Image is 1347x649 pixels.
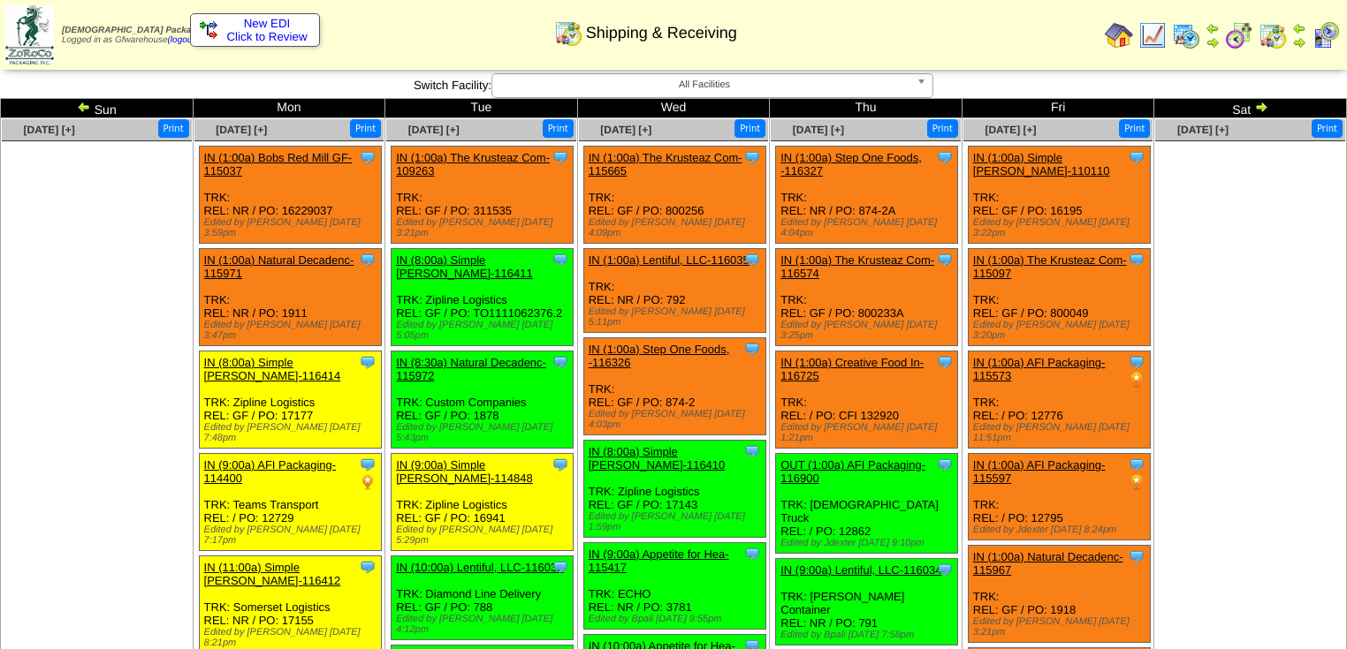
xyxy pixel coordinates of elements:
[204,458,337,485] a: IN (9:00a) AFI Packaging-114400
[396,458,533,485] a: IN (9:00a) Simple [PERSON_NAME]-114848
[780,630,957,640] div: Edited by Bpali [DATE] 7:58pm
[743,545,761,562] img: Tooltip
[776,454,958,554] div: TRK: [DEMOGRAPHIC_DATA] Truck REL: / PO: 12862
[776,147,958,244] div: TRK: REL: NR / PO: 874-2A
[359,456,377,473] img: Tooltip
[968,454,1150,540] div: TRK: REL: / PO: 12795
[589,306,765,328] div: Edited by [PERSON_NAME] [DATE] 5:11pm
[350,119,381,138] button: Print
[780,422,957,443] div: Edited by [PERSON_NAME] [DATE] 1:21pm
[583,338,765,435] div: TRK: REL: GF / PO: 874-2
[589,253,750,267] a: IN (1:00a) Lentiful, LLC-116035
[204,356,341,382] a: IN (8:00a) Simple [PERSON_NAME]-116414
[552,456,569,473] img: Tooltip
[396,422,573,443] div: Edited by [PERSON_NAME] [DATE] 5:43pm
[1138,21,1167,49] img: line_graph.gif
[780,151,922,177] a: IN (1:00a) Step One Foods, -116327
[743,442,761,460] img: Tooltip
[200,17,310,43] a: New EDI Click to Review
[973,458,1106,485] a: IN (1:00a) AFI Packaging-115597
[968,147,1150,244] div: TRK: REL: GF / PO: 16195
[1177,124,1229,136] a: [DATE] [+]
[392,147,574,244] div: TRK: REL: GF / PO: 311535
[199,351,381,449] div: TRK: Zipline Logistics REL: GF / PO: 17177
[973,550,1123,577] a: IN (1:00a) Natural Decadenc-115967
[589,343,730,369] a: IN (1:00a) Step One Foods, -116326
[1206,21,1220,35] img: arrowleft.gif
[936,561,954,578] img: Tooltip
[583,441,765,538] div: TRK: Zipline Logistics REL: GF / PO: 17143
[973,151,1110,177] a: IN (1:00a) Simple [PERSON_NAME]-110110
[1206,35,1220,49] img: arrowright.gif
[936,456,954,473] img: Tooltip
[499,74,909,95] span: All Facilities
[1128,547,1145,565] img: Tooltip
[396,320,573,341] div: Edited by [PERSON_NAME] [DATE] 5:05pm
[583,147,765,244] div: TRK: REL: GF / PO: 800256
[780,356,924,382] a: IN (1:00a) Creative Food In-116725
[973,320,1150,341] div: Edited by [PERSON_NAME] [DATE] 3:20pm
[396,524,573,546] div: Edited by [PERSON_NAME] [DATE] 5:29pm
[199,249,381,346] div: TRK: REL: NR / PO: 1911
[793,124,844,136] a: [DATE] [+]
[589,511,765,532] div: Edited by [PERSON_NAME] [DATE] 1:59pm
[5,5,54,64] img: zoroco-logo-small.webp
[780,320,957,341] div: Edited by [PERSON_NAME] [DATE] 3:25pm
[552,148,569,166] img: Tooltip
[396,151,550,177] a: IN (1:00a) The Krusteaz Com-109263
[968,546,1150,643] div: TRK: REL: GF / PO: 1918
[204,627,381,648] div: Edited by [PERSON_NAME] [DATE] 8:21pm
[24,124,75,136] a: [DATE] [+]
[543,119,574,138] button: Print
[589,151,742,177] a: IN (1:00a) The Krusteaz Com-115665
[985,124,1036,136] a: [DATE] [+]
[158,119,189,138] button: Print
[589,445,726,472] a: IN (8:00a) Simple [PERSON_NAME]-116410
[968,351,1150,449] div: TRK: REL: / PO: 12776
[589,217,765,238] div: Edited by [PERSON_NAME] [DATE] 4:09pm
[552,353,569,371] img: Tooltip
[589,614,765,624] div: Edited by Bpali [DATE] 9:55pm
[204,151,353,177] a: IN (1:00a) Bobs Red Mill GF-115037
[973,253,1127,280] a: IN (1:00a) The Krusteaz Com-115097
[1254,100,1268,114] img: arrowright.gif
[743,148,761,166] img: Tooltip
[1,99,194,118] td: Sun
[589,409,765,430] div: Edited by [PERSON_NAME] [DATE] 4:03pm
[776,559,958,645] div: TRK: [PERSON_NAME] Container REL: NR / PO: 791
[780,458,925,485] a: OUT (1:00a) AFI Packaging-116900
[1172,21,1200,49] img: calendarprod.gif
[408,124,460,136] a: [DATE] [+]
[216,124,267,136] a: [DATE] [+]
[1128,353,1145,371] img: Tooltip
[396,356,546,382] a: IN (8:30a) Natural Decadenc-115972
[1292,21,1306,35] img: arrowleft.gif
[204,561,341,587] a: IN (11:00a) Simple [PERSON_NAME]-116412
[359,558,377,576] img: Tooltip
[396,614,573,635] div: Edited by [PERSON_NAME] [DATE] 4:12pm
[193,99,385,118] td: Mon
[600,124,651,136] a: [DATE] [+]
[204,524,381,546] div: Edited by [PERSON_NAME] [DATE] 7:17pm
[962,99,1154,118] td: Fri
[77,100,91,114] img: arrowleft.gif
[552,251,569,268] img: Tooltip
[1292,35,1306,49] img: arrowright.gif
[1225,21,1253,49] img: calendarblend.gif
[1128,148,1145,166] img: Tooltip
[359,251,377,268] img: Tooltip
[973,616,1150,638] div: Edited by [PERSON_NAME] [DATE] 3:21pm
[1128,456,1145,473] img: Tooltip
[200,30,310,43] span: Click to Review
[199,147,381,244] div: TRK: REL: NR / PO: 16229037
[743,340,761,358] img: Tooltip
[776,249,958,346] div: TRK: REL: GF / PO: 800233A
[204,253,354,280] a: IN (1:00a) Natural Decadenc-115971
[392,556,574,640] div: TRK: Diamond Line Delivery REL: GF / PO: 788
[200,21,217,39] img: ediSmall.gif
[359,148,377,166] img: Tooltip
[385,99,578,118] td: Tue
